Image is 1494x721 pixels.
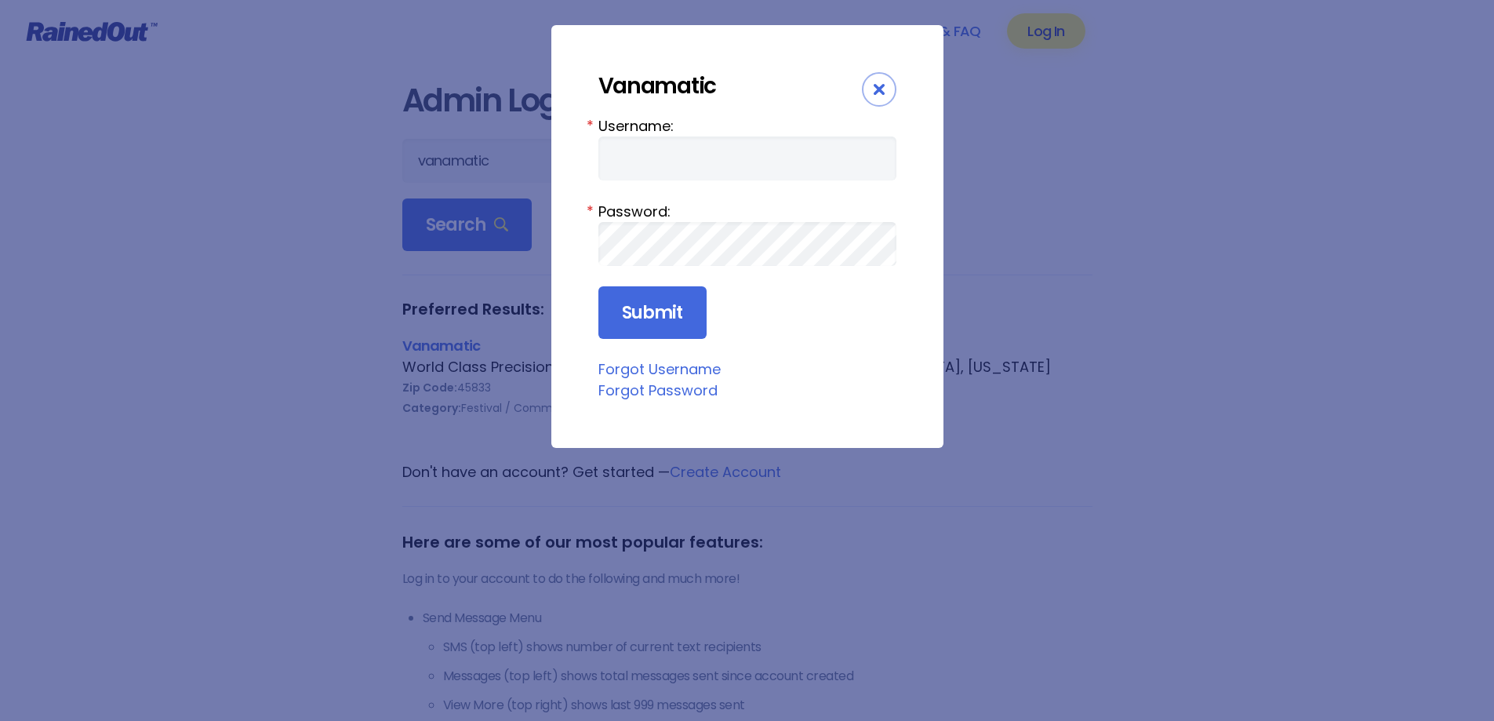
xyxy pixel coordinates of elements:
[598,72,862,100] div: Vanamatic
[598,201,896,222] label: Password:
[598,359,721,379] a: Forgot Username
[862,72,896,107] div: Close
[598,381,718,400] a: Forgot Password
[598,286,707,340] input: Submit
[598,115,896,137] label: Username:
